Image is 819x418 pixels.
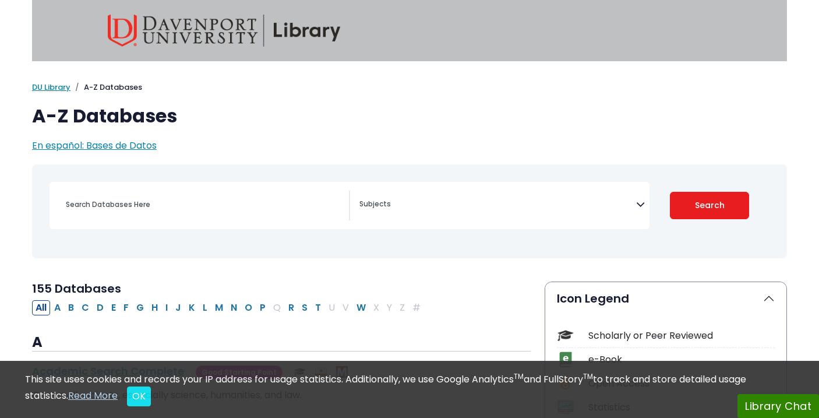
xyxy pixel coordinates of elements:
button: Filter Results W [353,300,369,315]
img: Davenport University Library [108,15,341,47]
button: Filter Results N [227,300,241,315]
button: Filter Results G [133,300,147,315]
button: Filter Results T [312,300,324,315]
button: Filter Results K [185,300,199,315]
button: Close [127,387,151,406]
div: Alpha-list to filter by first letter of database name [32,300,425,314]
button: Filter Results S [298,300,311,315]
button: Filter Results R [285,300,298,315]
div: e-Book [588,353,775,367]
button: Filter Results F [120,300,132,315]
sup: TM [514,371,524,381]
button: Filter Results P [256,300,269,315]
button: Filter Results E [108,300,119,315]
h1: A-Z Databases [32,105,787,127]
button: Icon Legend [545,282,786,315]
button: Filter Results L [199,300,211,315]
button: Filter Results B [65,300,77,315]
h3: A [32,334,531,352]
img: Icon e-Book [557,352,573,367]
button: Filter Results J [172,300,185,315]
button: Filter Results I [162,300,171,315]
button: Filter Results D [93,300,107,315]
nav: Search filters [32,164,787,258]
a: Read More [68,389,118,402]
nav: breadcrumb [32,82,787,93]
a: En español: Bases de Datos [32,139,157,152]
button: Filter Results M [211,300,227,315]
button: Filter Results C [78,300,93,315]
textarea: Search [359,201,636,210]
a: DU Library [32,82,70,93]
input: Search database by title or keyword [59,196,349,213]
img: Icon Scholarly or Peer Reviewed [557,328,573,343]
div: This site uses cookies and records your IP address for usage statistics. Additionally, we use Goo... [25,373,794,406]
button: All [32,300,50,315]
div: Scholarly or Peer Reviewed [588,329,775,343]
button: Filter Results A [51,300,64,315]
button: Submit for Search Results [670,192,750,219]
button: Filter Results O [241,300,256,315]
button: Library Chat [737,394,819,418]
li: A-Z Databases [70,82,142,93]
span: 155 Databases [32,280,121,297]
sup: TM [583,371,593,381]
button: Filter Results H [148,300,161,315]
